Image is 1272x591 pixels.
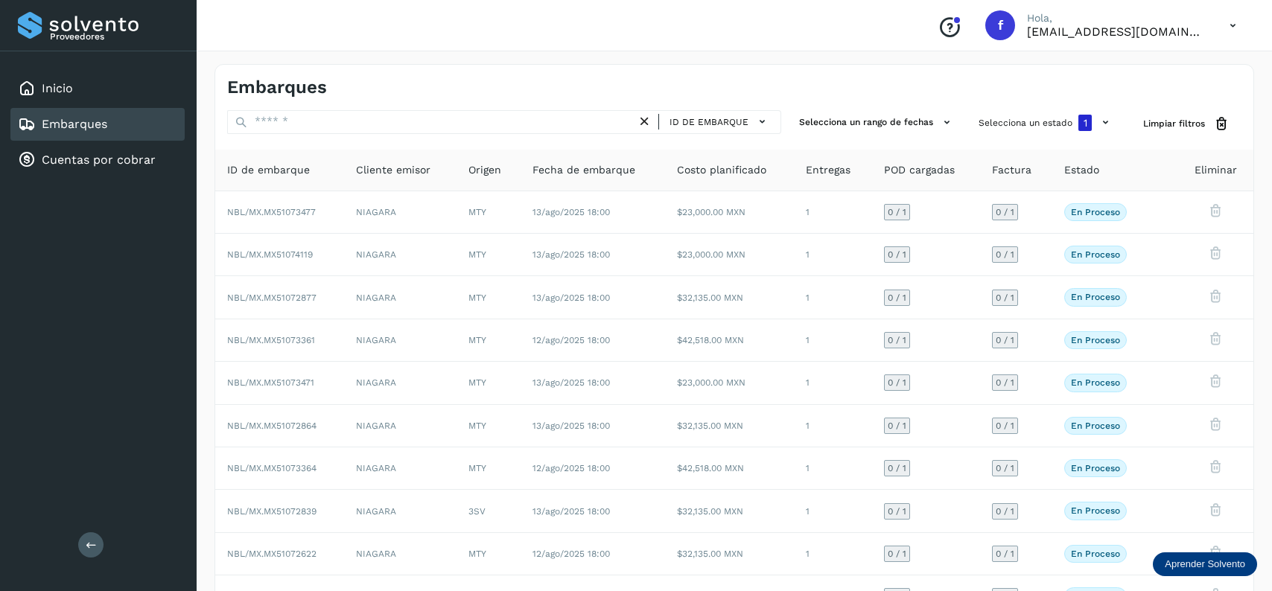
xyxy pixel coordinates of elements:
[42,117,107,131] a: Embarques
[677,162,766,178] span: Costo planificado
[793,110,961,135] button: Selecciona un rango de fechas
[996,336,1014,345] span: 0 / 1
[532,162,635,178] span: Fecha de embarque
[344,405,456,447] td: NIAGARA
[50,31,179,42] p: Proveedores
[532,335,610,345] span: 12/ago/2025 18:00
[1064,162,1099,178] span: Estado
[665,362,794,404] td: $23,000.00 MXN
[344,490,456,532] td: NIAGARA
[457,362,521,404] td: MTY
[532,463,610,473] span: 12/ago/2025 18:00
[532,207,610,217] span: 13/ago/2025 18:00
[1071,505,1120,516] p: En proceso
[227,463,317,473] span: NBL/MX.MX51073364
[457,490,521,532] td: 3SV
[888,464,906,473] span: 0 / 1
[1071,549,1120,559] p: En proceso
[344,276,456,319] td: NIAGARA
[665,276,794,319] td: $32,135.00 MXN
[665,405,794,447] td: $32,135.00 MXN
[227,77,327,98] h4: Embarques
[888,293,906,302] span: 0 / 1
[457,405,521,447] td: MTY
[996,293,1014,302] span: 0 / 1
[888,549,906,558] span: 0 / 1
[794,234,872,276] td: 1
[468,162,501,178] span: Origen
[665,191,794,234] td: $23,000.00 MXN
[996,507,1014,516] span: 0 / 1
[996,549,1014,558] span: 0 / 1
[665,490,794,532] td: $32,135.00 MXN
[532,549,610,559] span: 12/ago/2025 18:00
[356,162,430,178] span: Cliente emisor
[532,249,610,260] span: 13/ago/2025 18:00
[1165,558,1245,570] p: Aprender Solvento
[1131,110,1241,138] button: Limpiar filtros
[973,110,1119,135] button: Selecciona un estado1
[227,207,316,217] span: NBL/MX.MX51073477
[42,81,73,95] a: Inicio
[794,319,872,362] td: 1
[1071,377,1120,388] p: En proceso
[457,276,521,319] td: MTY
[457,191,521,234] td: MTY
[1027,25,1206,39] p: facturacion@expresssanjavier.com
[10,72,185,105] div: Inicio
[665,234,794,276] td: $23,000.00 MXN
[1071,249,1120,260] p: En proceso
[888,507,906,516] span: 0 / 1
[888,378,906,387] span: 0 / 1
[457,319,521,362] td: MTY
[1084,118,1087,128] span: 1
[888,208,906,217] span: 0 / 1
[457,447,521,490] td: MTY
[996,378,1014,387] span: 0 / 1
[888,421,906,430] span: 0 / 1
[227,377,314,388] span: NBL/MX.MX51073471
[532,506,610,517] span: 13/ago/2025 18:00
[794,191,872,234] td: 1
[532,293,610,303] span: 13/ago/2025 18:00
[1071,463,1120,473] p: En proceso
[532,377,610,388] span: 13/ago/2025 18:00
[344,234,456,276] td: NIAGARA
[794,490,872,532] td: 1
[10,108,185,141] div: Embarques
[227,162,310,178] span: ID de embarque
[1071,292,1120,302] p: En proceso
[344,191,456,234] td: NIAGARA
[794,447,872,490] td: 1
[457,533,521,575] td: MTY
[888,250,906,259] span: 0 / 1
[888,336,906,345] span: 0 / 1
[665,319,794,362] td: $42,518.00 MXN
[1027,12,1206,25] p: Hola,
[665,533,794,575] td: $32,135.00 MXN
[344,362,456,404] td: NIAGARA
[1195,162,1237,178] span: Eliminar
[992,162,1031,178] span: Factura
[10,144,185,176] div: Cuentas por cobrar
[996,464,1014,473] span: 0 / 1
[806,162,850,178] span: Entregas
[665,111,775,132] button: ID de embarque
[227,335,315,345] span: NBL/MX.MX51073361
[227,293,317,303] span: NBL/MX.MX51072877
[794,405,872,447] td: 1
[344,533,456,575] td: NIAGARA
[42,153,156,167] a: Cuentas por cobrar
[227,249,313,260] span: NBL/MX.MX51074119
[884,162,955,178] span: POD cargadas
[665,447,794,490] td: $42,518.00 MXN
[227,421,317,431] span: NBL/MX.MX51072864
[532,421,610,431] span: 13/ago/2025 18:00
[1071,207,1120,217] p: En proceso
[227,506,317,517] span: NBL/MX.MX51072839
[794,276,872,319] td: 1
[996,250,1014,259] span: 0 / 1
[457,234,521,276] td: MTY
[1071,421,1120,431] p: En proceso
[1153,552,1257,576] div: Aprender Solvento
